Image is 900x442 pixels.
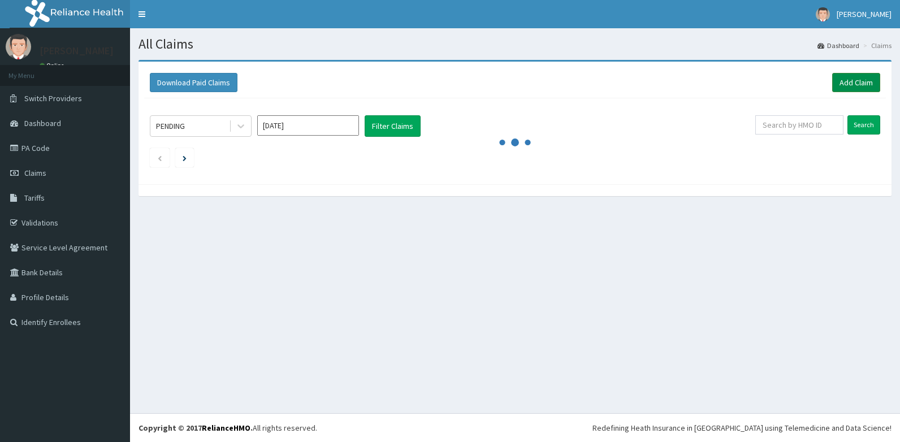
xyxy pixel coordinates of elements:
[24,168,46,178] span: Claims
[816,7,830,21] img: User Image
[150,73,237,92] button: Download Paid Claims
[257,115,359,136] input: Select Month and Year
[6,34,31,59] img: User Image
[592,422,892,434] div: Redefining Heath Insurance in [GEOGRAPHIC_DATA] using Telemedicine and Data Science!
[832,73,880,92] a: Add Claim
[183,153,187,163] a: Next page
[130,413,900,442] footer: All rights reserved.
[24,193,45,203] span: Tariffs
[40,46,114,56] p: [PERSON_NAME]
[24,93,82,103] span: Switch Providers
[365,115,421,137] button: Filter Claims
[498,125,532,159] svg: audio-loading
[860,41,892,50] li: Claims
[24,118,61,128] span: Dashboard
[847,115,880,135] input: Search
[157,153,162,163] a: Previous page
[40,62,67,70] a: Online
[755,115,843,135] input: Search by HMO ID
[817,41,859,50] a: Dashboard
[156,120,185,132] div: PENDING
[202,423,250,433] a: RelianceHMO
[139,423,253,433] strong: Copyright © 2017 .
[139,37,892,51] h1: All Claims
[837,9,892,19] span: [PERSON_NAME]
